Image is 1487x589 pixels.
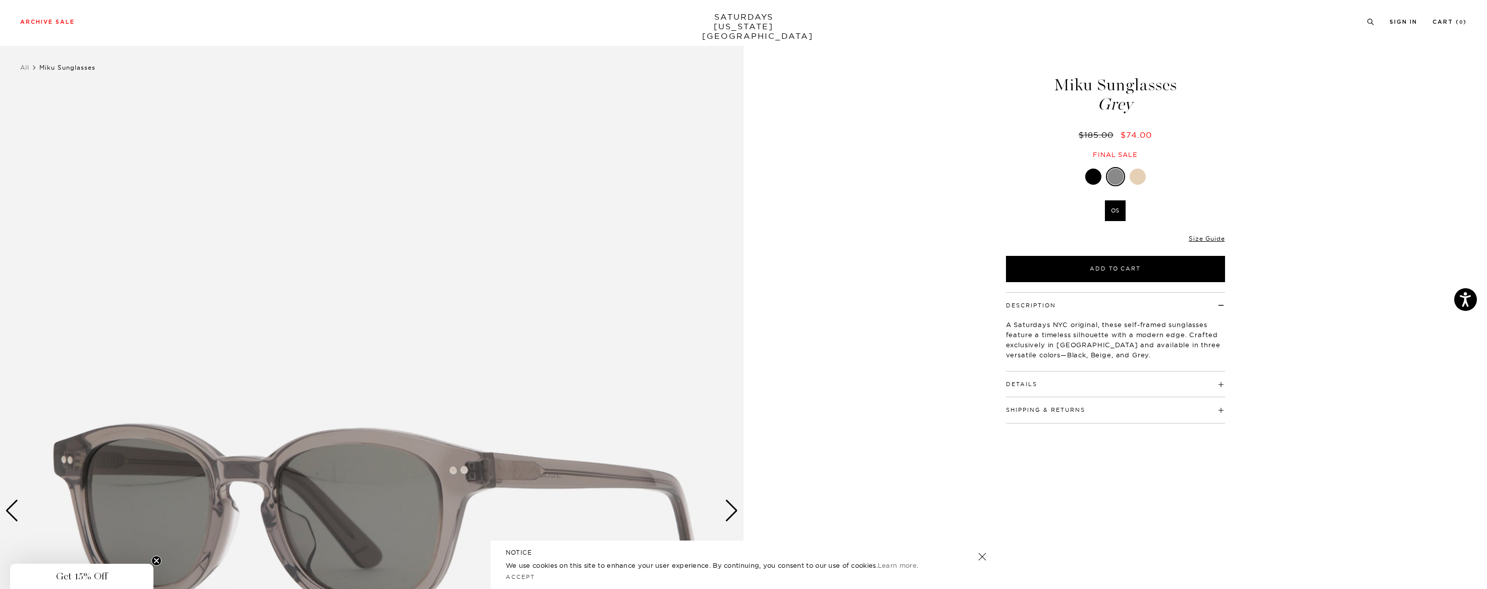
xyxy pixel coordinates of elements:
[506,560,945,570] p: We use cookies on this site to enhance your user experience. By continuing, you consent to our us...
[878,561,917,569] a: Learn more
[39,64,95,71] span: Miku Sunglasses
[1004,77,1227,113] h1: Miku Sunglasses
[56,570,108,582] span: Get 15% Off
[506,548,981,557] h5: NOTICE
[1004,96,1227,113] span: Grey
[1006,407,1085,413] button: Shipping & Returns
[1390,19,1417,25] a: Sign In
[702,12,785,41] a: SATURDAYS[US_STATE][GEOGRAPHIC_DATA]
[151,556,162,566] button: Close teaser
[1006,319,1225,360] p: A Saturdays NYC original, these self-framed sunglasses feature a timeless silhouette with a moder...
[20,19,75,25] a: Archive Sale
[1079,130,1118,140] del: $185.00
[1006,303,1056,308] button: Description
[1189,235,1225,242] a: Size Guide
[1006,256,1225,282] button: Add to Cart
[20,64,29,71] a: All
[1105,200,1126,221] label: OS
[5,500,19,522] div: Previous slide
[1432,19,1467,25] a: Cart (0)
[10,564,153,589] div: Get 15% OffClose teaser
[1006,382,1037,387] button: Details
[1004,150,1227,159] div: Final sale
[506,573,535,580] a: Accept
[1459,20,1463,25] small: 0
[725,500,738,522] div: Next slide
[1121,130,1152,140] span: $74.00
